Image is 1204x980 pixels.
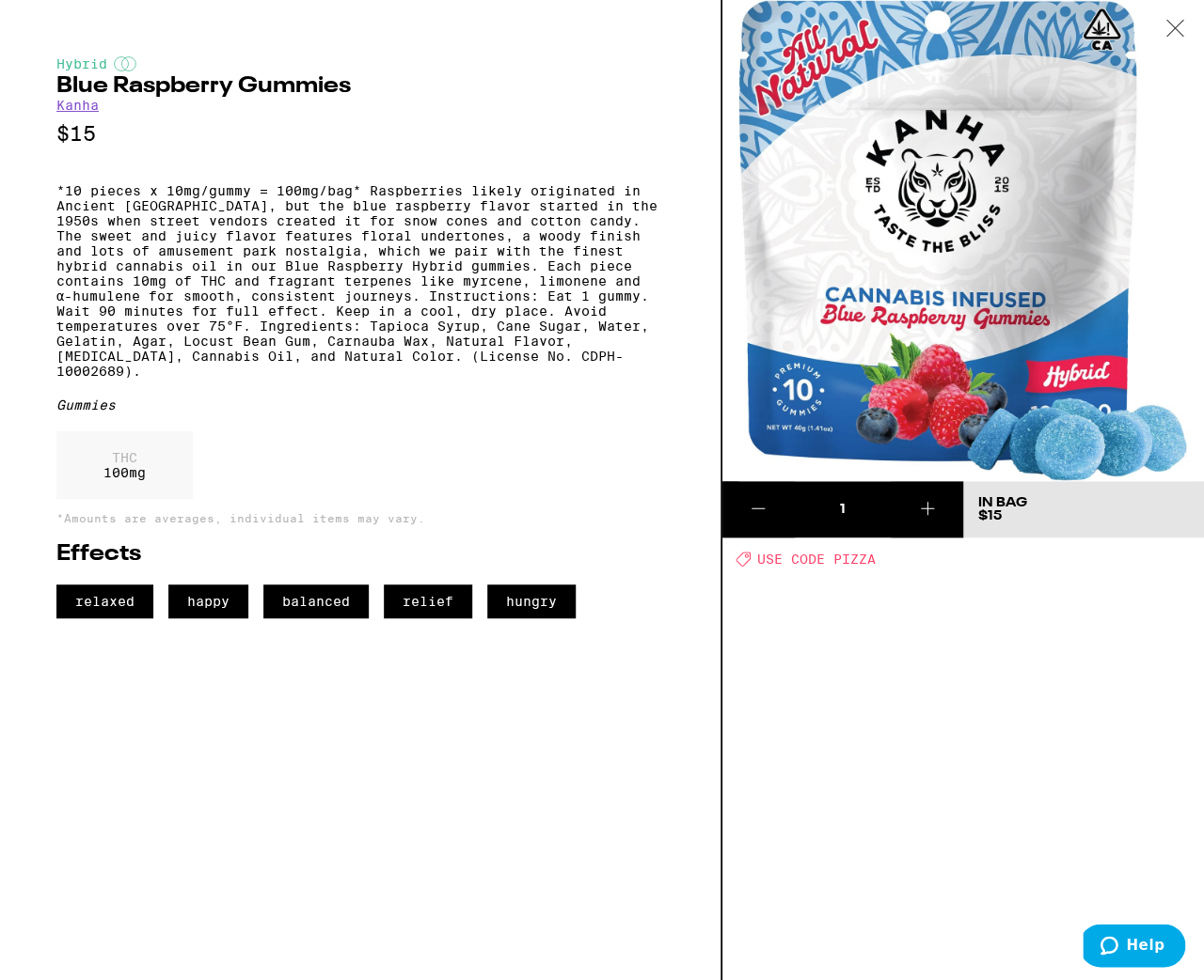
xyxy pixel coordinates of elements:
div: Gummies [56,397,664,412]
div: 100 mg [56,431,193,499]
span: USE CODE PIZZA [757,552,876,567]
span: balanced [263,584,369,618]
a: Kanha [56,98,99,113]
h2: Effects [56,543,664,566]
img: hybridColor.svg [114,56,136,71]
div: 1 [795,500,891,519]
span: hungry [487,584,576,618]
iframe: Opens a widget where you can find more information [1083,924,1185,971]
p: THC [103,450,146,465]
div: Hybrid [56,56,664,71]
div: In Bag [978,496,1027,509]
button: In Bag$15 [963,481,1204,537]
span: happy [168,584,248,618]
h2: Blue Raspberry Gummies [56,75,664,98]
span: $15 [978,509,1002,522]
p: $15 [56,122,664,146]
p: *10 pieces x 10mg/gummy = 100mg/bag* Raspberries likely originated in Ancient [GEOGRAPHIC_DATA], ... [56,183,664,379]
p: *Amounts are averages, individual items may vary. [56,512,664,524]
span: relief [384,584,472,618]
span: relaxed [56,584,153,618]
